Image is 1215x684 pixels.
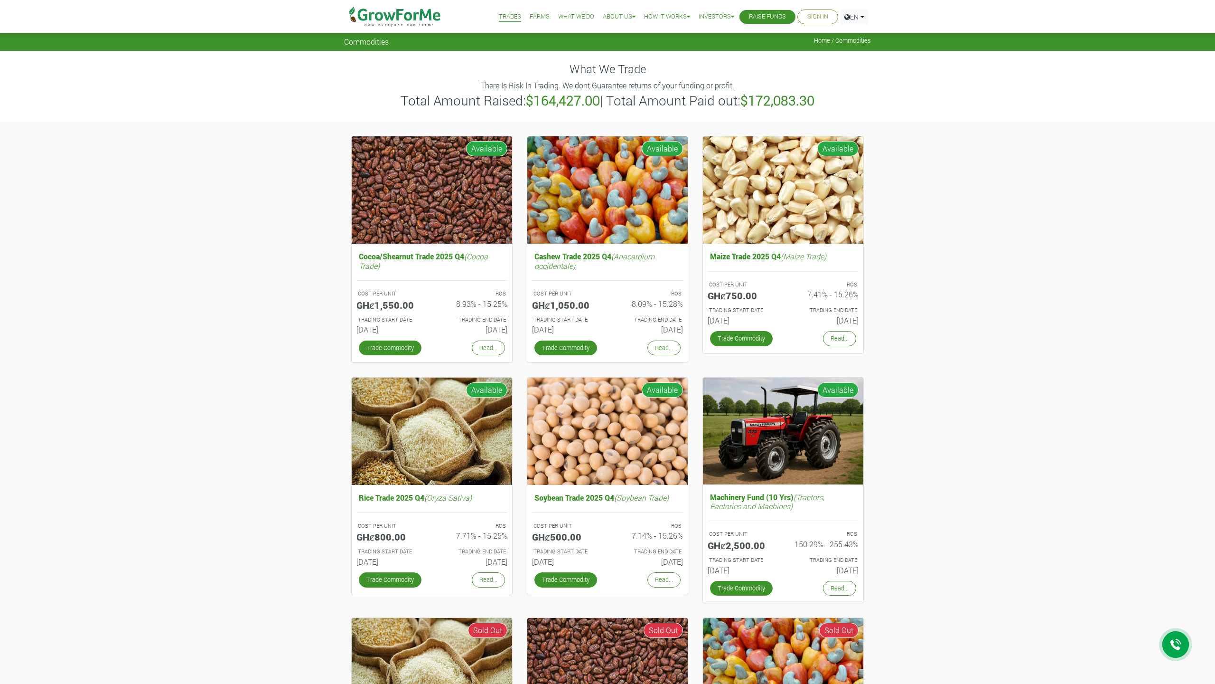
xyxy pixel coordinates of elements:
h6: 7.41% - 15.26% [790,290,859,299]
p: Estimated Trading Start Date [358,316,423,324]
a: Trade Commodity [710,331,773,346]
a: How it Works [644,12,690,22]
a: EN [840,9,869,24]
h6: [DATE] [356,325,425,334]
a: Machinery Fund (10 Yrs)(Tractors, Factories and Machines) COST PER UNIT GHȼ2,500.00 ROS 150.29% -... [708,490,859,579]
a: Raise Funds [749,12,786,22]
p: Estimated Trading End Date [616,316,682,324]
h5: Cashew Trade 2025 Q4 [532,249,683,272]
p: Estimated Trading End Date [792,306,857,314]
h6: [DATE] [532,557,600,566]
span: Available [642,382,683,398]
p: There Is Risk In Trading. We dont Guarantee returns of your funding or profit. [346,80,869,91]
a: Farms [530,12,550,22]
a: What We Do [558,12,594,22]
h5: GHȼ1,050.00 [532,299,600,311]
p: COST PER UNIT [358,290,423,298]
p: ROS [616,290,682,298]
a: Trade Commodity [534,572,597,587]
h6: [DATE] [708,316,776,325]
h5: GHȼ750.00 [708,290,776,301]
a: Trade Commodity [710,581,773,596]
p: Estimated Trading End Date [792,556,857,564]
h6: 7.71% - 15.25% [439,531,507,540]
p: Estimated Trading Start Date [533,316,599,324]
h6: [DATE] [532,325,600,334]
h5: Cocoa/Shearnut Trade 2025 Q4 [356,249,507,272]
span: Available [466,382,507,398]
i: (Cocoa Trade) [359,251,488,270]
i: (Oryza Sativa) [424,493,472,503]
h6: [DATE] [439,557,507,566]
p: COST PER UNIT [533,290,599,298]
a: Maize Trade 2025 Q4(Maize Trade) COST PER UNIT GHȼ750.00 ROS 7.41% - 15.26% TRADING START DATE [D... [708,249,859,329]
a: Cocoa/Shearnut Trade 2025 Q4(Cocoa Trade) COST PER UNIT GHȼ1,550.00 ROS 8.93% - 15.25% TRADING ST... [356,249,507,338]
a: Trade Commodity [359,341,421,355]
span: Available [817,141,859,156]
span: Sold Out [468,623,507,638]
a: Investors [699,12,734,22]
h5: GHȼ1,550.00 [356,299,425,311]
img: growforme image [703,136,863,244]
h5: GHȼ500.00 [532,531,600,542]
a: Trade Commodity [359,572,421,587]
p: COST PER UNIT [358,522,423,530]
i: (Tractors, Factories and Machines) [710,492,824,511]
h6: 150.29% - 255.43% [790,540,859,549]
p: COST PER UNIT [709,281,775,289]
h6: [DATE] [615,557,683,566]
a: Rice Trade 2025 Q4(Oryza Sativa) COST PER UNIT GHȼ800.00 ROS 7.71% - 15.25% TRADING START DATE [D... [356,491,507,570]
b: $172,083.30 [740,92,814,109]
h5: Soybean Trade 2025 Q4 [532,491,683,504]
p: Estimated Trading End Date [440,316,506,324]
h6: [DATE] [790,566,859,575]
a: Read... [472,341,505,355]
h6: 7.14% - 15.26% [615,531,683,540]
a: Sign In [807,12,828,22]
h6: [DATE] [790,316,859,325]
p: ROS [440,290,506,298]
img: growforme image [352,136,512,244]
h5: GHȼ800.00 [356,531,425,542]
a: Read... [647,572,681,587]
span: Home / Commodities [814,37,871,44]
a: Read... [647,341,681,355]
span: Sold Out [819,623,859,638]
p: ROS [616,522,682,530]
h5: Rice Trade 2025 Q4 [356,491,507,504]
span: Available [642,141,683,156]
p: COST PER UNIT [709,530,775,538]
h6: [DATE] [708,566,776,575]
p: COST PER UNIT [533,522,599,530]
h6: [DATE] [439,325,507,334]
h5: Maize Trade 2025 Q4 [708,249,859,263]
b: $164,427.00 [526,92,600,109]
h5: Machinery Fund (10 Yrs) [708,490,859,513]
h6: 8.93% - 15.25% [439,299,507,308]
img: growforme image [527,378,688,485]
span: Available [466,141,507,156]
p: Estimated Trading End Date [440,548,506,556]
a: Read... [472,572,505,587]
h5: GHȼ2,500.00 [708,540,776,551]
i: (Soybean Trade) [614,493,669,503]
h3: Total Amount Raised: | Total Amount Paid out: [346,93,869,109]
a: Read... [823,581,856,596]
span: Commodities [344,37,389,46]
a: About Us [603,12,636,22]
a: Read... [823,331,856,346]
img: growforme image [352,378,512,485]
p: Estimated Trading End Date [616,548,682,556]
h6: 8.09% - 15.28% [615,299,683,308]
span: Available [817,382,859,398]
p: Estimated Trading Start Date [709,306,775,314]
span: Sold Out [644,623,683,638]
a: Trades [499,12,521,22]
a: Trade Commodity [534,341,597,355]
p: Estimated Trading Start Date [533,548,599,556]
h6: [DATE] [356,557,425,566]
p: ROS [440,522,506,530]
p: Estimated Trading Start Date [358,548,423,556]
a: Cashew Trade 2025 Q4(Anacardium occidentale) COST PER UNIT GHȼ1,050.00 ROS 8.09% - 15.28% TRADING... [532,249,683,338]
h6: [DATE] [615,325,683,334]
